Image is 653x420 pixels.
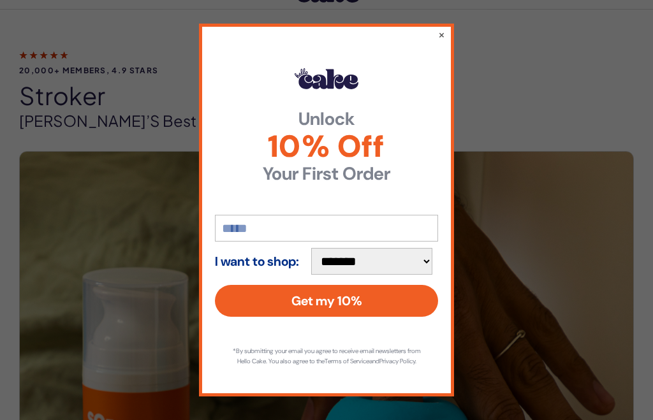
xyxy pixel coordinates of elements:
button: × [438,28,445,41]
p: *By submitting your email you agree to receive email newsletters from Hello Cake. You also agree ... [228,346,425,366]
strong: Your First Order [215,165,438,183]
button: Get my 10% [215,285,438,317]
strong: Unlock [215,110,438,128]
span: 10% Off [215,131,438,162]
a: Terms of Service [325,357,369,365]
strong: I want to shop: [215,254,299,268]
img: Hello Cake [295,68,358,89]
a: Privacy Policy [379,357,415,365]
